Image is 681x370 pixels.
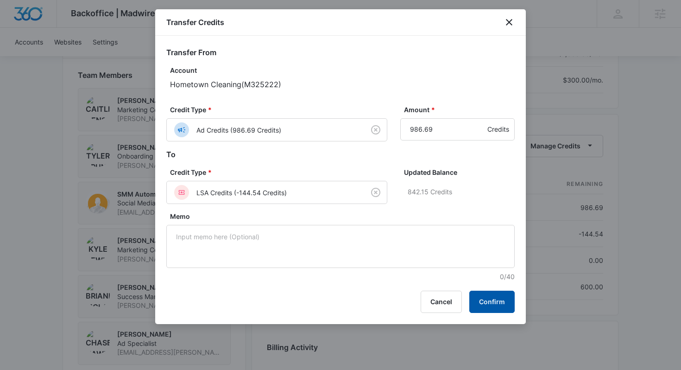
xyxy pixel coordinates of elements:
div: Keywords by Traffic [102,55,156,61]
p: Hometown Cleaning ( M325222 ) [170,79,515,90]
label: Updated Balance [404,167,518,177]
button: close [504,17,515,28]
button: Clear [368,185,383,200]
button: Clear [368,122,383,137]
label: Credit Type [170,105,391,115]
img: logo_orange.svg [15,15,22,22]
div: Domain: [DOMAIN_NAME] [24,24,102,32]
p: LSA Credits (-144.54 Credits) [196,188,287,198]
h1: Transfer Credits [166,17,224,28]
div: Credits [487,118,509,140]
p: Account [170,65,515,75]
div: Domain Overview [35,55,83,61]
label: Credit Type [170,167,391,177]
h2: To [166,149,515,160]
button: Cancel [421,291,462,313]
label: Memo [170,211,518,221]
button: Confirm [469,291,515,313]
img: tab_keywords_by_traffic_grey.svg [92,54,100,61]
img: website_grey.svg [15,24,22,32]
p: 842.15 Credits [408,181,515,203]
p: 0/40 [170,272,515,281]
label: Amount [404,105,518,115]
h2: Transfer From [166,47,515,58]
p: Ad Credits (986.69 Credits) [196,125,281,135]
div: v 4.0.25 [26,15,45,22]
img: tab_domain_overview_orange.svg [25,54,32,61]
